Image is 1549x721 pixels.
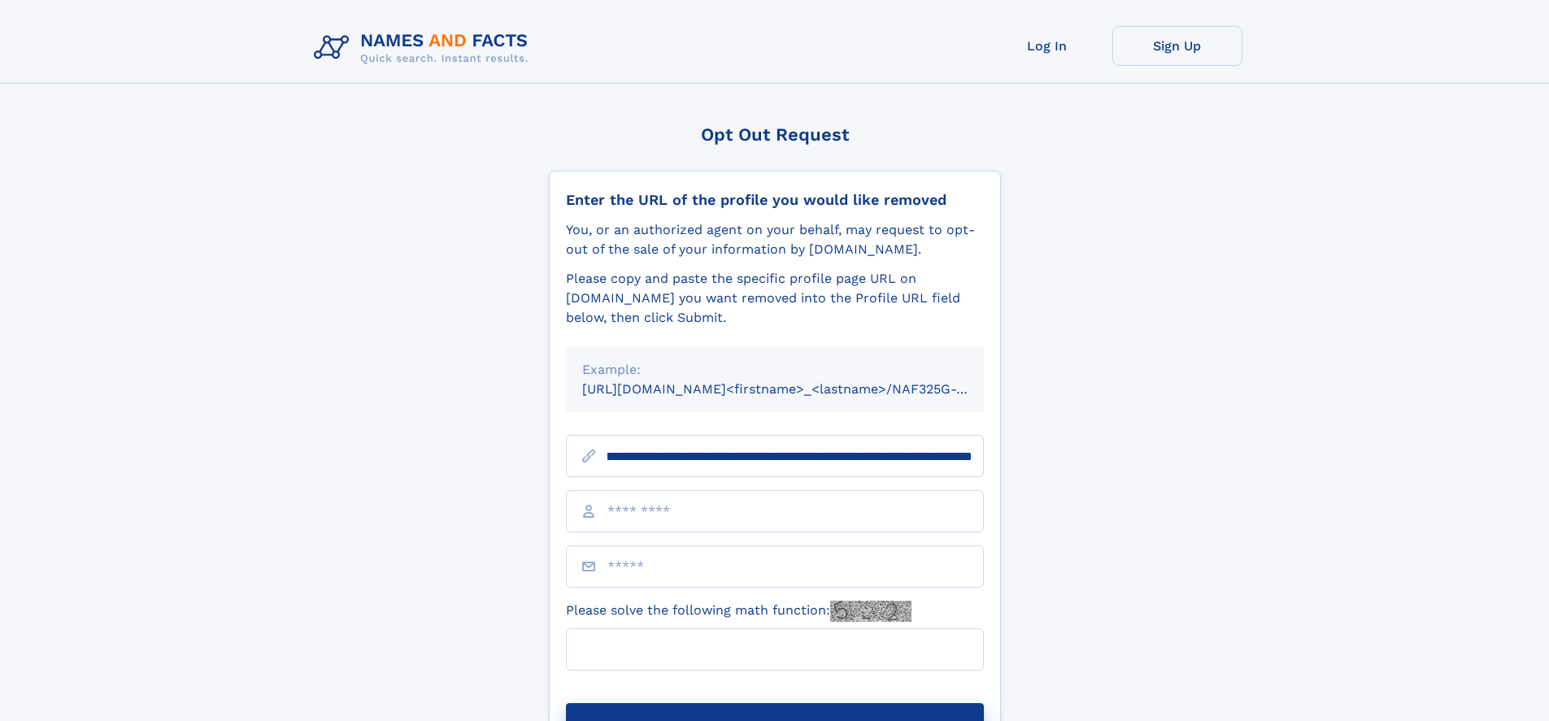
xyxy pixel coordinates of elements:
[1112,26,1242,66] a: Sign Up
[549,124,1001,145] div: Opt Out Request
[307,26,542,70] img: Logo Names and Facts
[566,269,984,328] div: Please copy and paste the specific profile page URL on [DOMAIN_NAME] you want removed into the Pr...
[582,381,1015,397] small: [URL][DOMAIN_NAME]<firstname>_<lastname>/NAF325G-xxxxxxxx
[566,220,984,259] div: You, or an authorized agent on your behalf, may request to opt-out of the sale of your informatio...
[566,191,984,209] div: Enter the URL of the profile you would like removed
[582,360,968,380] div: Example:
[566,601,912,622] label: Please solve the following math function:
[982,26,1112,66] a: Log In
